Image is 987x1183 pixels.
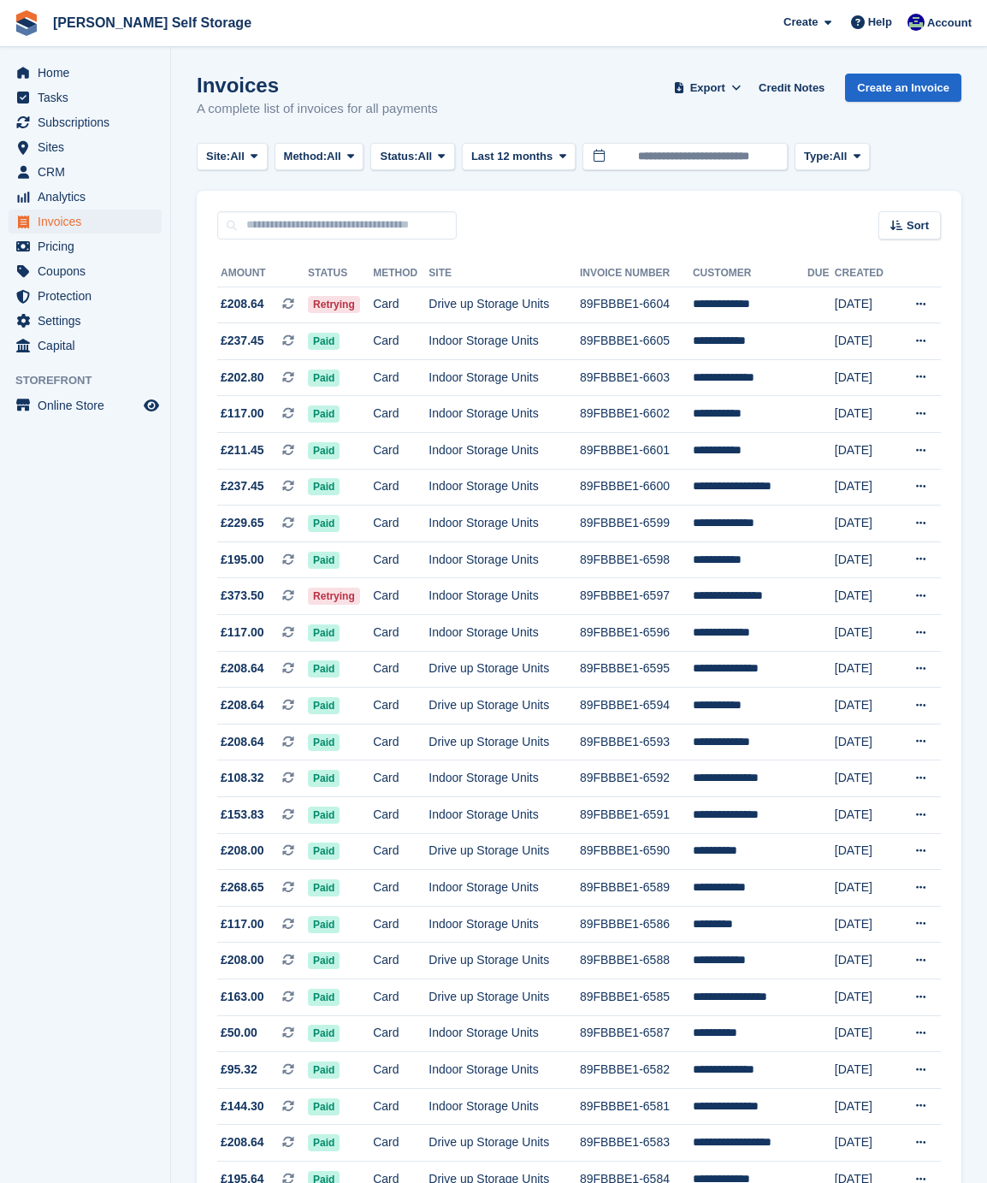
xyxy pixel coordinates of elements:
td: 89FBBBE1-6589 [580,870,693,907]
button: Type: All [795,143,870,171]
td: 89FBBBE1-6602 [580,396,693,433]
span: Settings [38,309,140,333]
td: [DATE] [835,287,896,323]
td: 89FBBBE1-6600 [580,469,693,506]
span: £195.00 [221,551,264,569]
td: Drive up Storage Units [428,287,580,323]
td: Card [373,1125,428,1162]
td: [DATE] [835,359,896,396]
td: Indoor Storage Units [428,615,580,652]
td: Card [373,833,428,870]
span: Paid [308,515,340,532]
td: Indoor Storage Units [428,469,580,506]
a: menu [9,334,162,358]
td: [DATE] [835,979,896,1015]
span: Tasks [38,86,140,109]
span: Paid [308,807,340,824]
td: Indoor Storage Units [428,323,580,360]
td: 89FBBBE1-6593 [580,724,693,760]
span: Storefront [15,372,170,389]
td: Drive up Storage Units [428,724,580,760]
span: Paid [308,952,340,969]
td: [DATE] [835,615,896,652]
td: [DATE] [835,651,896,688]
span: £208.64 [221,696,264,714]
td: Indoor Storage Units [428,1052,580,1089]
td: [DATE] [835,797,896,834]
span: £117.00 [221,624,264,642]
span: All [833,148,848,165]
span: £117.00 [221,915,264,933]
th: Amount [217,260,308,287]
td: [DATE] [835,578,896,615]
span: Last 12 months [471,148,553,165]
th: Created [835,260,896,287]
td: Card [373,1088,428,1125]
th: Site [428,260,580,287]
td: [DATE] [835,396,896,433]
span: £163.00 [221,988,264,1006]
span: £208.00 [221,842,264,860]
span: £117.00 [221,405,264,423]
td: Indoor Storage Units [428,870,580,907]
span: Paid [308,1134,340,1151]
td: 89FBBBE1-6586 [580,906,693,943]
td: [DATE] [835,688,896,725]
span: Paid [308,370,340,387]
td: Card [373,906,428,943]
span: Account [927,15,972,32]
img: Justin Farthing [907,14,925,31]
td: Card [373,979,428,1015]
td: Card [373,359,428,396]
a: Credit Notes [752,74,831,102]
a: [PERSON_NAME] Self Storage [46,9,258,37]
td: 89FBBBE1-6583 [580,1125,693,1162]
td: 89FBBBE1-6595 [580,651,693,688]
td: Drive up Storage Units [428,651,580,688]
a: menu [9,210,162,234]
td: Drive up Storage Units [428,979,580,1015]
td: Indoor Storage Units [428,578,580,615]
td: Card [373,943,428,979]
td: Card [373,688,428,725]
span: Retrying [308,588,360,605]
span: Analytics [38,185,140,209]
span: Paid [308,1062,340,1079]
span: £208.64 [221,295,264,313]
td: Card [373,506,428,542]
span: Paid [308,734,340,751]
span: £50.00 [221,1024,257,1042]
span: All [230,148,245,165]
span: Paid [308,405,340,423]
button: Status: All [370,143,454,171]
td: [DATE] [835,469,896,506]
td: 89FBBBE1-6588 [580,943,693,979]
td: [DATE] [835,833,896,870]
td: 89FBBBE1-6601 [580,433,693,470]
button: Last 12 months [462,143,576,171]
td: Indoor Storage Units [428,1015,580,1052]
span: Subscriptions [38,110,140,134]
td: Indoor Storage Units [428,359,580,396]
a: menu [9,259,162,283]
td: [DATE] [835,1125,896,1162]
td: Card [373,433,428,470]
span: £153.83 [221,806,264,824]
span: Site: [206,148,230,165]
th: Customer [693,260,807,287]
td: Card [373,323,428,360]
span: Paid [308,1098,340,1115]
p: A complete list of invoices for all payments [197,99,438,119]
span: £202.80 [221,369,264,387]
span: £237.45 [221,477,264,495]
a: menu [9,393,162,417]
span: £237.45 [221,332,264,350]
span: £108.32 [221,769,264,787]
td: Card [373,287,428,323]
td: Indoor Storage Units [428,797,580,834]
td: 89FBBBE1-6594 [580,688,693,725]
td: Card [373,870,428,907]
span: Home [38,61,140,85]
a: menu [9,86,162,109]
td: 89FBBBE1-6587 [580,1015,693,1052]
